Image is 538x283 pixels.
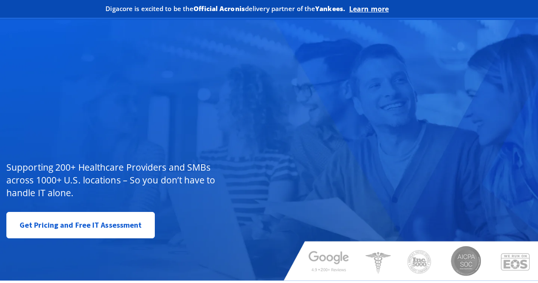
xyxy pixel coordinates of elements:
img: Acronis [397,4,428,14]
b: Yankees. [315,4,345,13]
span: Get Pricing and Free IT Assessment [20,217,142,234]
a: Learn more [349,5,389,13]
h2: Digacore is excited to be the delivery partner of the [105,6,345,12]
p: Supporting 200+ Healthcare Providers and SMBs across 1000+ U.S. locations – So you don’t have to ... [6,161,226,199]
b: Official Acronis [194,4,245,13]
a: Get Pricing and Free IT Assessment [6,212,155,238]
